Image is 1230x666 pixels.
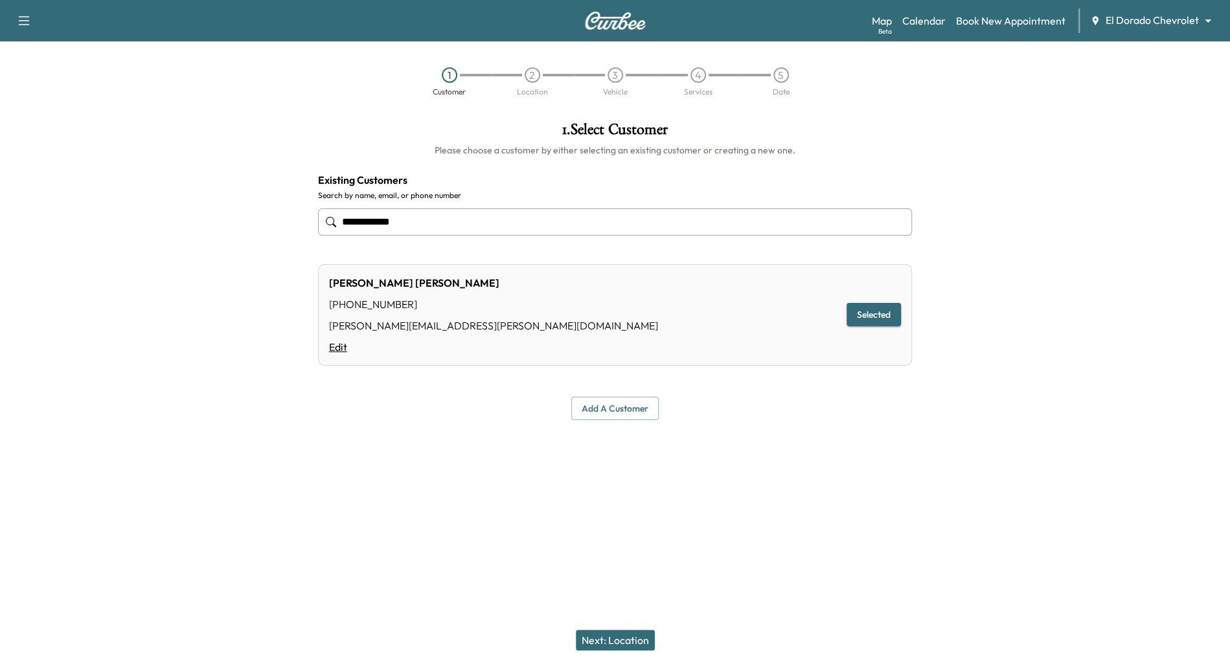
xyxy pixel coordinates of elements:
div: 3 [608,67,623,83]
button: Next: Location [576,630,655,650]
img: Curbee Logo [584,12,646,30]
div: Services [684,88,712,96]
div: 1 [442,67,457,83]
div: 2 [525,67,540,83]
div: 5 [773,67,789,83]
div: [PHONE_NUMBER] [329,296,658,312]
div: Beta [878,27,892,36]
div: Vehicle [603,88,628,96]
button: Add a customer [571,397,659,421]
span: El Dorado Chevrolet [1106,13,1199,28]
label: Search by name, email, or phone number [318,190,913,201]
div: Date [773,88,790,96]
div: 4 [690,67,706,83]
a: MapBeta [872,13,892,28]
div: Customer [433,88,466,96]
h1: 1 . Select Customer [318,122,913,144]
button: Selected [847,303,901,327]
h4: Existing Customers [318,172,913,188]
a: Edit [329,339,658,355]
div: [PERSON_NAME][EMAIL_ADDRESS][PERSON_NAME][DOMAIN_NAME] [329,318,658,333]
a: Book New Appointment [956,13,1065,28]
h6: Please choose a customer by either selecting an existing customer or creating a new one. [318,144,913,157]
a: Calendar [902,13,946,28]
div: Location [517,88,548,96]
div: [PERSON_NAME] [PERSON_NAME] [329,275,658,291]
